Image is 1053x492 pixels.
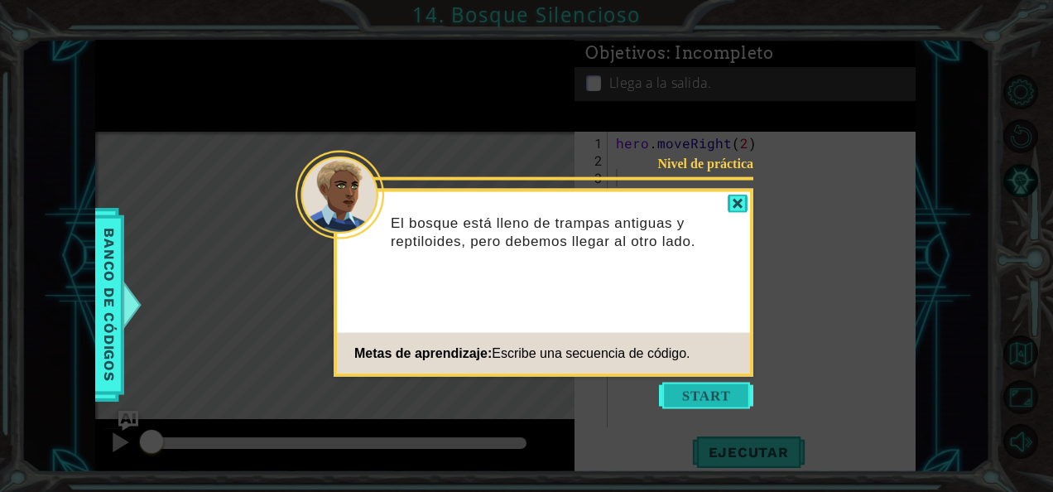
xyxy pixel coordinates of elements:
[96,219,123,391] span: Banco de códigos
[648,155,753,172] div: Nivel de práctica
[659,383,753,409] button: Start
[492,345,690,359] span: Escribe una secuencia de código.
[391,214,738,250] p: El bosque está lleno de trampas antiguas y reptiloides, pero debemos llegar al otro lado.
[354,345,492,359] span: Metas de aprendizaje:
